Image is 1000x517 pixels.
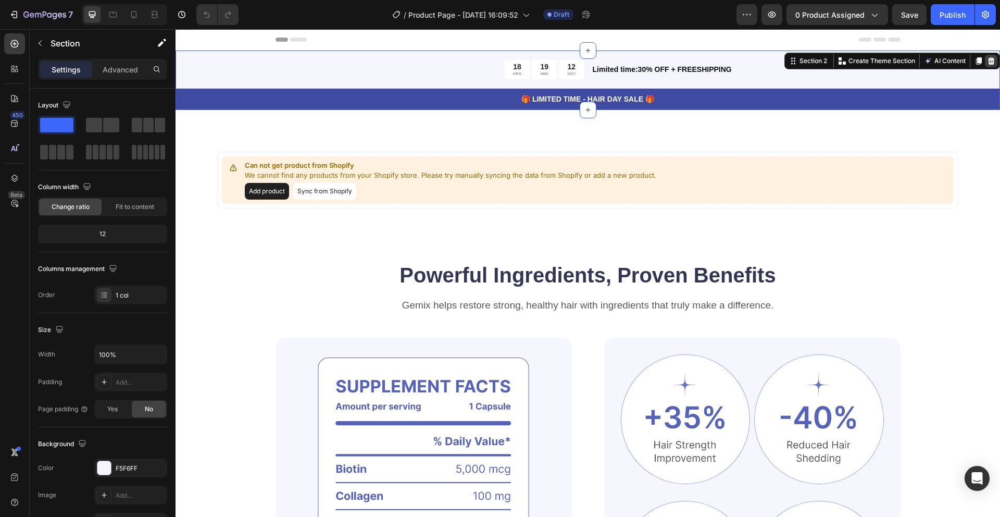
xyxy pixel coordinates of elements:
[38,377,62,387] div: Padding
[69,141,481,152] p: We cannot find any products from your Shopify store. Please try manually syncing the data from Sh...
[40,227,165,241] div: 12
[892,4,927,25] button: Save
[95,345,167,364] input: Auto
[38,490,56,500] div: Image
[107,404,118,414] span: Yes
[965,466,990,491] div: Open Intercom Messenger
[8,191,25,199] div: Beta
[38,262,119,276] div: Columns management
[408,9,518,20] span: Product Page - [DATE] 16:09:52
[365,42,373,47] p: MIN
[176,29,1000,517] iframe: Design area
[940,9,966,20] div: Publish
[69,154,114,170] button: Add product
[116,464,165,473] div: F5F6FF
[103,64,138,75] p: Advanced
[337,42,346,47] p: HRS
[52,202,90,212] span: Change ratio
[554,10,569,19] span: Draft
[51,37,136,50] p: Section
[786,4,888,25] button: 0 product assigned
[622,27,654,36] div: Section 2
[1,65,823,76] p: 🎁 LIMITED TIME - HAIR DAY SALE 🎁
[68,8,73,21] p: 7
[795,9,865,20] span: 0 product assigned
[116,202,154,212] span: Fit to content
[38,350,55,359] div: Width
[100,231,725,261] h2: Powerful Ingredients, Proven Benefits
[69,131,481,142] p: Can not get product from Shopify
[746,26,792,38] button: AI Content
[392,33,400,42] div: 12
[673,27,740,36] p: Create Theme Section
[337,33,346,42] div: 18
[38,463,54,473] div: Color
[10,111,25,119] div: 450
[38,99,73,113] div: Layout
[417,35,724,46] p: Limited time:30% OFF + FREESHIPPING
[38,323,66,337] div: Size
[118,154,181,170] button: Sync from Shopify
[101,270,724,283] p: Gemix helps restore strong, healthy hair with ingredients that truly make a difference.
[38,290,55,300] div: Order
[365,33,373,42] div: 19
[116,491,165,500] div: Add...
[901,10,918,19] span: Save
[4,4,78,25] button: 7
[38,404,89,414] div: Page padding
[579,325,708,455] img: gempages_581935208081654745-f2abb41a-ff3d-48f1-88b5-e80ae6877150.png
[116,291,165,300] div: 1 col
[38,180,93,194] div: Column width
[52,64,81,75] p: Settings
[196,4,239,25] div: Undo/Redo
[931,4,974,25] button: Publish
[38,437,89,451] div: Background
[392,42,400,47] p: SEC
[445,325,575,455] img: gempages_581935208081654745-350bd47d-9a61-4b90-9310-f45adaef463e.png
[145,404,153,414] span: No
[116,378,165,387] div: Add...
[404,9,406,20] span: /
